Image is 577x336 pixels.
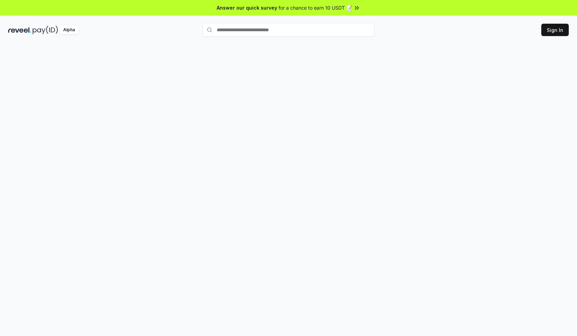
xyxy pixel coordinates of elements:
[33,26,58,34] img: pay_id
[217,4,277,11] span: Answer our quick survey
[541,24,569,36] button: Sign In
[8,26,31,34] img: reveel_dark
[279,4,352,11] span: for a chance to earn 10 USDT 📝
[59,26,79,34] div: Alpha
